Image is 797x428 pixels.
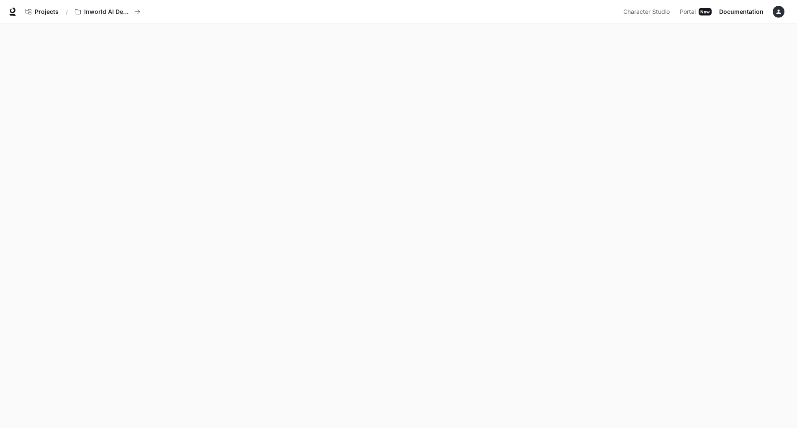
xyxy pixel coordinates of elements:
span: Portal [680,7,696,17]
div: New [699,8,712,15]
span: Projects [35,8,59,15]
p: Inworld AI Demos [84,8,131,15]
a: Documentation [716,3,767,20]
span: Character Studio [623,7,670,17]
div: / [62,8,71,16]
button: All workspaces [71,3,144,20]
span: Documentation [719,7,764,17]
a: PortalNew [676,3,715,20]
a: Character Studio [620,3,676,20]
a: Go to projects [22,3,62,20]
